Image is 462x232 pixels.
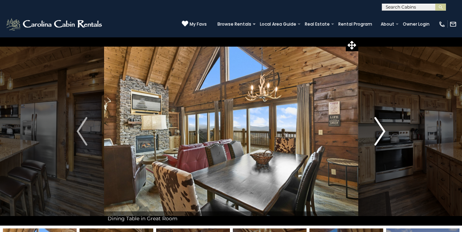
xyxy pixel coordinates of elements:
a: Real Estate [301,19,333,29]
span: My Favs [190,21,207,27]
img: arrow [375,117,385,146]
a: Rental Program [335,19,376,29]
a: Browse Rentals [214,19,255,29]
a: My Favs [182,20,207,28]
a: About [377,19,398,29]
div: Dining Table in Great Room [104,211,358,226]
a: Owner Login [399,19,433,29]
a: Local Area Guide [256,19,300,29]
img: White-1-2.png [5,17,104,31]
button: Next [358,37,402,226]
button: Previous [60,37,104,226]
img: arrow [77,117,87,146]
img: mail-regular-white.png [450,21,457,28]
img: phone-regular-white.png [438,21,446,28]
